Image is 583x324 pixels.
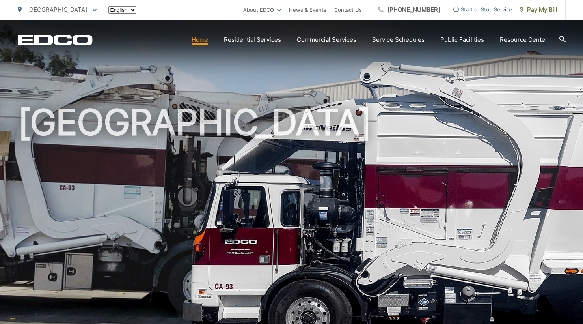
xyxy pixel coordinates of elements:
a: About EDCO [243,5,281,15]
a: Public Facilities [440,35,484,45]
a: Home [192,35,208,45]
span: Pay My Bill [520,5,557,15]
select: Select a language [108,6,136,14]
a: News & Events [289,5,326,15]
span: [GEOGRAPHIC_DATA] [27,6,87,13]
a: Service Schedules [372,35,425,45]
a: Resource Center [500,35,548,45]
a: Contact Us [334,5,362,15]
a: Residential Services [224,35,281,45]
a: EDCD logo. Return to the homepage. [18,34,93,45]
a: Commercial Services [297,35,356,45]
